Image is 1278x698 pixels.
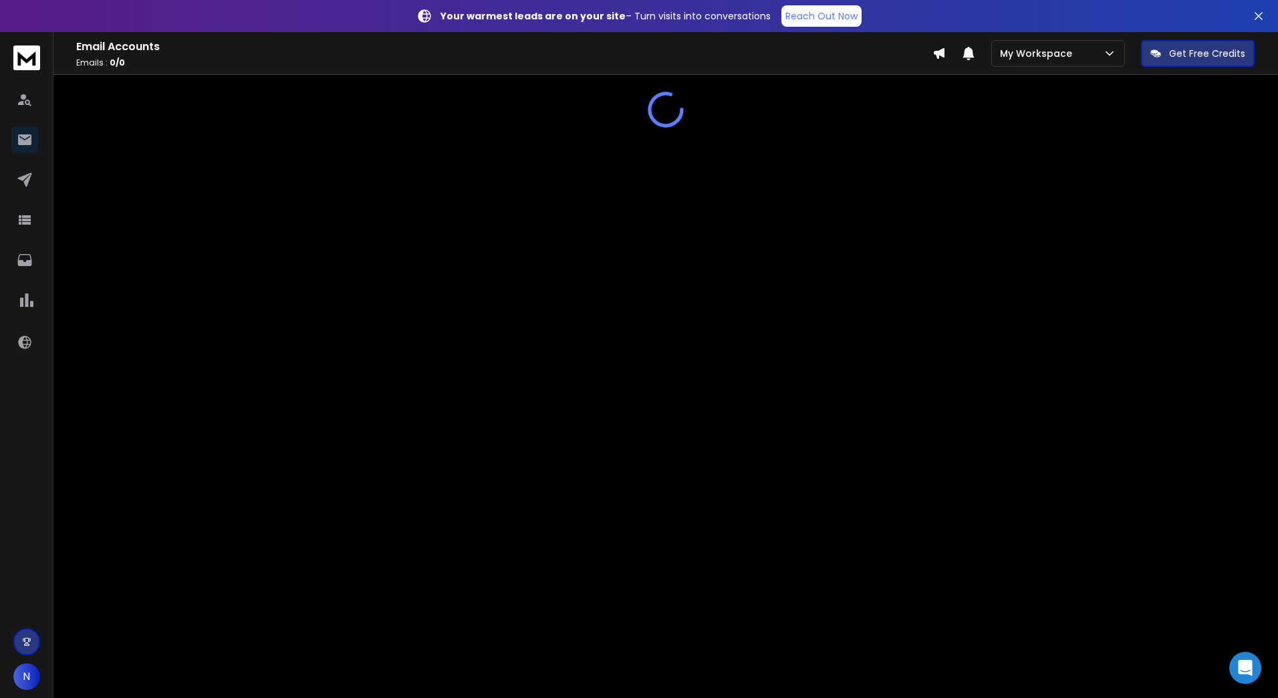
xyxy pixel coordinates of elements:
[1141,40,1255,67] button: Get Free Credits
[76,57,932,68] p: Emails :
[13,663,40,690] button: N
[781,5,862,27] a: Reach Out Now
[1169,47,1245,60] p: Get Free Credits
[13,45,40,70] img: logo
[1000,47,1077,60] p: My Workspace
[1229,652,1261,684] div: Open Intercom Messenger
[440,9,771,23] p: – Turn visits into conversations
[110,57,125,68] span: 0 / 0
[440,9,626,23] strong: Your warmest leads are on your site
[785,9,858,23] p: Reach Out Now
[76,39,932,55] h1: Email Accounts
